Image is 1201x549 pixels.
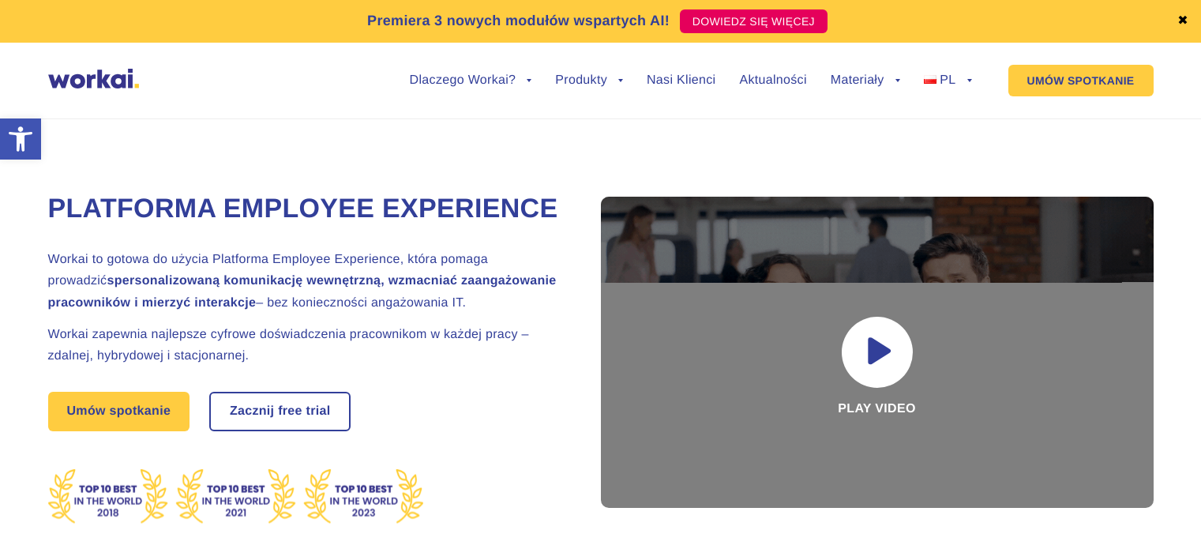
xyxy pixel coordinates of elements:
a: Materiały [831,74,900,87]
a: DOWIEDZ SIĘ WIĘCEJ [680,9,828,33]
div: Play video [601,197,1154,508]
h2: Workai zapewnia najlepsze cyfrowe doświadczenia pracownikom w każdej pracy – zdalnej, hybrydowej ... [48,324,561,367]
a: Produkty [555,74,623,87]
a: Zacznij free trial [211,393,350,430]
a: ✖ [1177,15,1188,28]
strong: spersonalizowaną komunikację wewnętrzną, wzmacniać zaangażowanie pracowników i mierzyć interakcje [48,274,557,309]
a: Dlaczego Workai? [410,74,532,87]
span: PL [940,73,955,87]
h1: Platforma Employee Experience [48,191,561,227]
a: UMÓW SPOTKANIE [1008,65,1154,96]
h2: Workai to gotowa do użycia Platforma Employee Experience, która pomaga prowadzić – bez koniecznoś... [48,249,561,314]
a: Nasi Klienci [647,74,715,87]
a: Aktualności [739,74,806,87]
p: Premiera 3 nowych modułów wspartych AI! [367,10,670,32]
a: Umów spotkanie [48,392,190,431]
